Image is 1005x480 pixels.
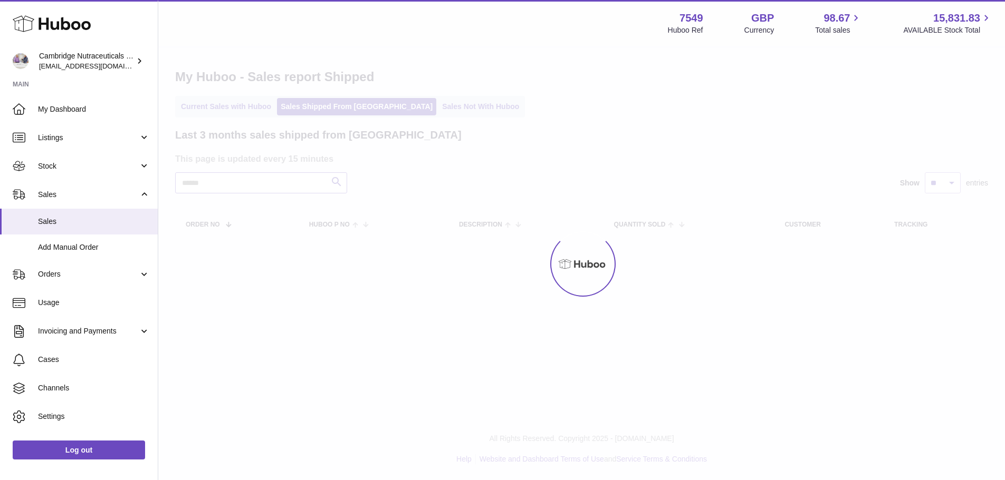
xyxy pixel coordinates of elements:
[751,11,774,25] strong: GBP
[38,161,139,171] span: Stock
[38,217,150,227] span: Sales
[679,11,703,25] strong: 7549
[815,11,862,35] a: 98.67 Total sales
[933,11,980,25] span: 15,831.83
[38,383,150,393] span: Channels
[824,11,850,25] span: 98.67
[38,355,150,365] span: Cases
[903,11,992,35] a: 15,831.83 AVAILABLE Stock Total
[13,53,28,69] img: internalAdmin-7549@internal.huboo.com
[38,298,150,308] span: Usage
[744,25,774,35] div: Currency
[668,25,703,35] div: Huboo Ref
[13,440,145,459] a: Log out
[38,190,139,200] span: Sales
[38,133,139,143] span: Listings
[38,269,139,279] span: Orders
[38,104,150,114] span: My Dashboard
[38,412,150,422] span: Settings
[39,51,134,71] div: Cambridge Nutraceuticals Ltd
[39,62,155,70] span: [EMAIL_ADDRESS][DOMAIN_NAME]
[38,242,150,252] span: Add Manual Order
[815,25,862,35] span: Total sales
[903,25,992,35] span: AVAILABLE Stock Total
[38,326,139,336] span: Invoicing and Payments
